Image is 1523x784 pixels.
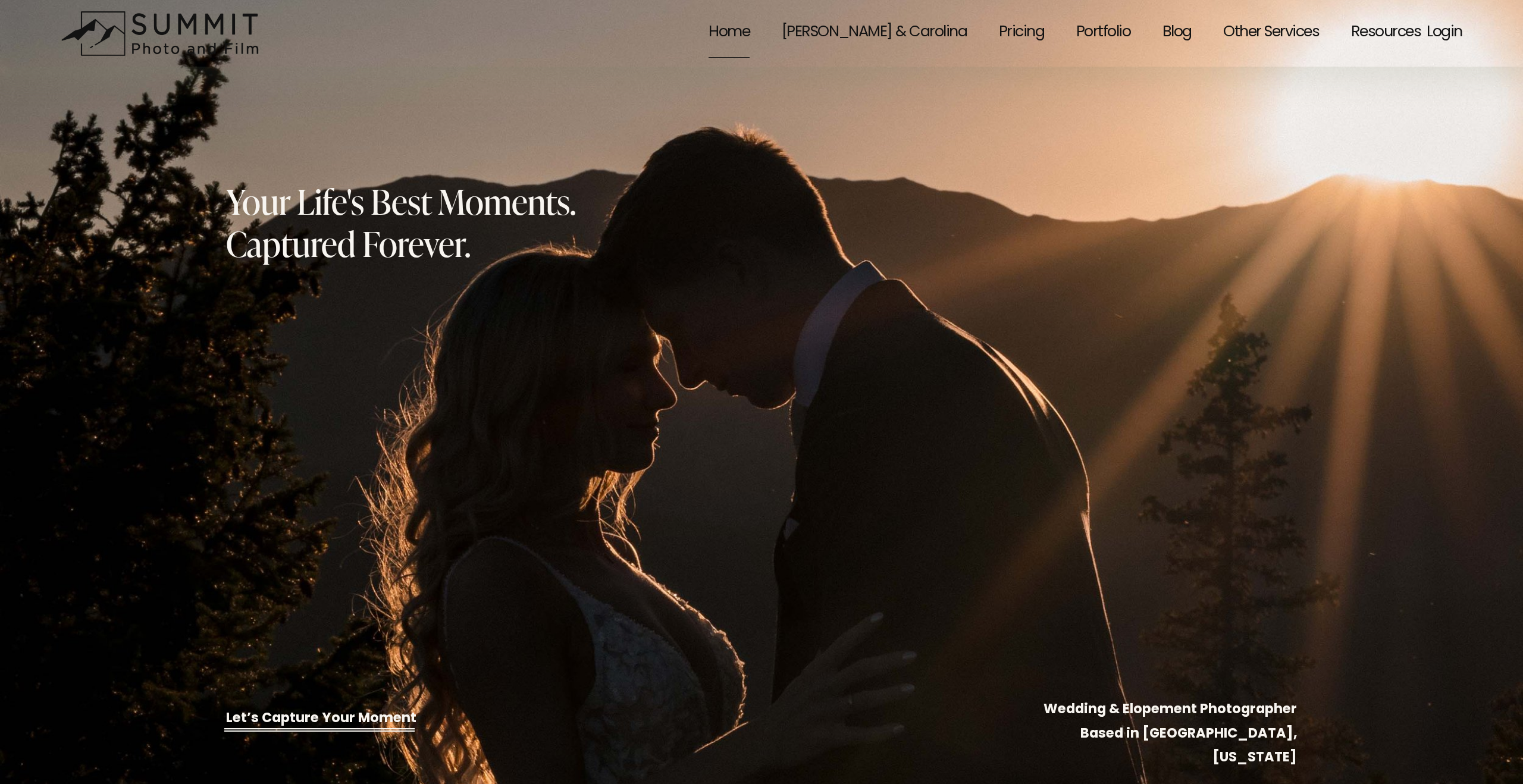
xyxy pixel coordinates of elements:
[358,707,416,730] strong: Moment
[61,11,266,57] img: Summit Photo and Film
[1351,9,1421,58] span: Resources
[358,708,416,730] a: Moment
[1223,9,1319,58] span: Other Services
[1162,8,1192,59] a: Blog
[1043,698,1300,770] strong: Wedding & Elopement Photographer Based in [GEOGRAPHIC_DATA], [US_STATE]
[1427,9,1462,58] a: Login
[782,8,967,59] a: [PERSON_NAME] & Carolina
[226,180,623,265] h2: Your Life's Best Moments. Captured Forever.
[1076,8,1130,59] a: Portfolio
[226,708,355,730] a: Let’s Capture Your
[226,707,355,730] strong: Let’s Capture Your
[1351,8,1421,59] a: folder dropdown
[999,8,1044,59] a: Pricing
[709,8,750,59] a: Home
[1223,8,1319,59] a: folder dropdown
